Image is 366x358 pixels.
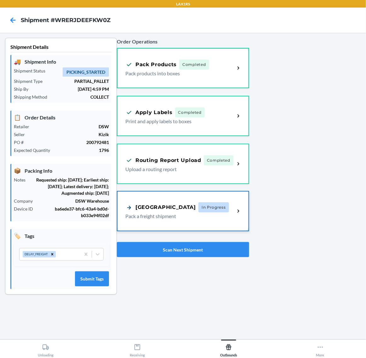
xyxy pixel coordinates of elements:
[14,198,38,204] p: Company
[125,212,230,220] p: Pack a freight shipment
[14,166,109,175] p: Packing Info
[14,113,21,122] span: 📋
[117,96,249,136] a: Apply LabelsCompletedPrint and apply labels to boxes
[21,16,111,24] h4: Shipment #WRERJDEEFKW0Z
[125,156,201,164] div: Routing Report Upload
[125,61,177,68] div: Pack Products
[183,340,275,357] button: Outbounds
[117,48,249,88] a: Pack ProductsCompletedPack products into boxes
[14,139,29,146] p: PO #
[33,86,109,92] p: [DATE] 4:59 PM
[14,57,109,66] p: Shipment Info
[14,94,52,100] p: Shipping Method
[30,131,109,138] p: Kizik
[125,204,196,211] div: [GEOGRAPHIC_DATA]
[23,251,49,257] div: DELAY_FREIGHT
[14,78,48,84] p: Shipment Type
[14,232,21,240] span: 🏷️
[125,70,230,77] p: Pack products into boxes
[14,166,21,175] span: 📦
[117,191,249,231] a: [GEOGRAPHIC_DATA]In ProgressPack a freight shipment
[117,144,249,184] a: Routing Report UploadCompletedUpload a routing report
[31,176,109,196] p: Requested ship: [DATE]; Earliest ship: [DATE]; Latest delivery: [DATE]; Augmented ship: [DATE]
[14,57,21,66] span: 🚚
[179,60,209,70] span: Completed
[117,242,249,257] button: Scan Next Shipment
[34,123,109,130] p: DSW
[10,43,112,52] p: Shipment Details
[14,113,109,122] p: Order Details
[14,67,50,74] p: Shipment Status
[130,341,145,357] div: Receiving
[14,86,33,92] p: Ship By
[316,341,324,357] div: More
[220,341,237,357] div: Outbounds
[38,205,109,219] p: ba6ede37-bfc6-43a4-bd0d-b033e94f02df
[63,67,109,77] span: PICKING_STARTED
[14,232,109,240] p: Tags
[48,78,109,84] p: PARTIAL_PALLET
[55,147,109,153] p: 1796
[125,118,230,125] p: Print and apply labels to boxes
[125,108,172,116] div: Apply Labels
[14,123,34,130] p: Retailer
[75,271,109,286] button: Submit Tags
[14,147,55,153] p: Expected Quantity
[204,155,233,165] span: Completed
[125,165,230,173] p: Upload a routing report
[14,131,30,138] p: Seller
[38,341,54,357] div: Unloading
[92,340,183,357] button: Receiving
[198,202,229,212] span: In Progress
[117,38,249,45] p: Order Operations
[175,107,205,118] span: Completed
[14,205,38,212] p: Device ID
[176,1,190,7] p: LAX1RS
[14,176,31,183] p: Notes
[29,139,109,146] p: 200792481
[38,198,109,204] p: DSW Warehouse
[52,94,109,100] p: COLLECT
